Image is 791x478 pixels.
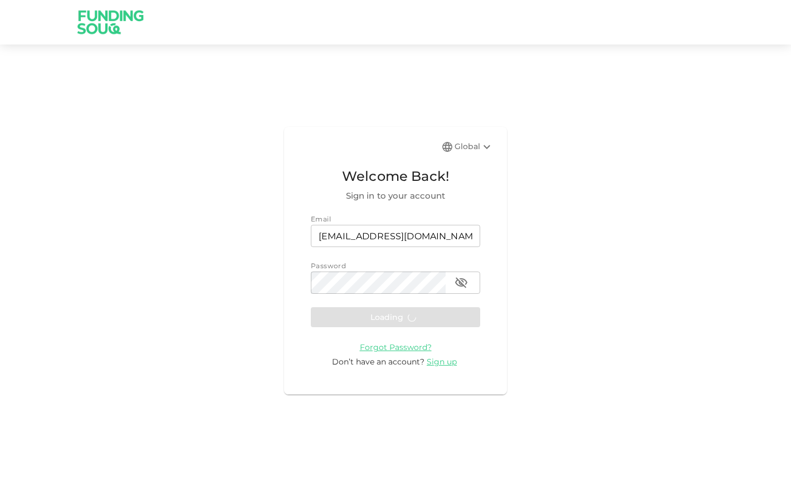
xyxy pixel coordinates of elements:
span: Forgot Password? [360,342,432,352]
input: email [311,225,480,247]
input: password [311,272,446,294]
span: Don’t have an account? [332,357,424,367]
span: Password [311,262,346,270]
span: Email [311,215,331,223]
div: Global [455,140,494,154]
span: Sign in to your account [311,189,480,203]
span: Sign up [427,357,457,367]
a: Forgot Password? [360,342,432,352]
span: Welcome Back! [311,166,480,187]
